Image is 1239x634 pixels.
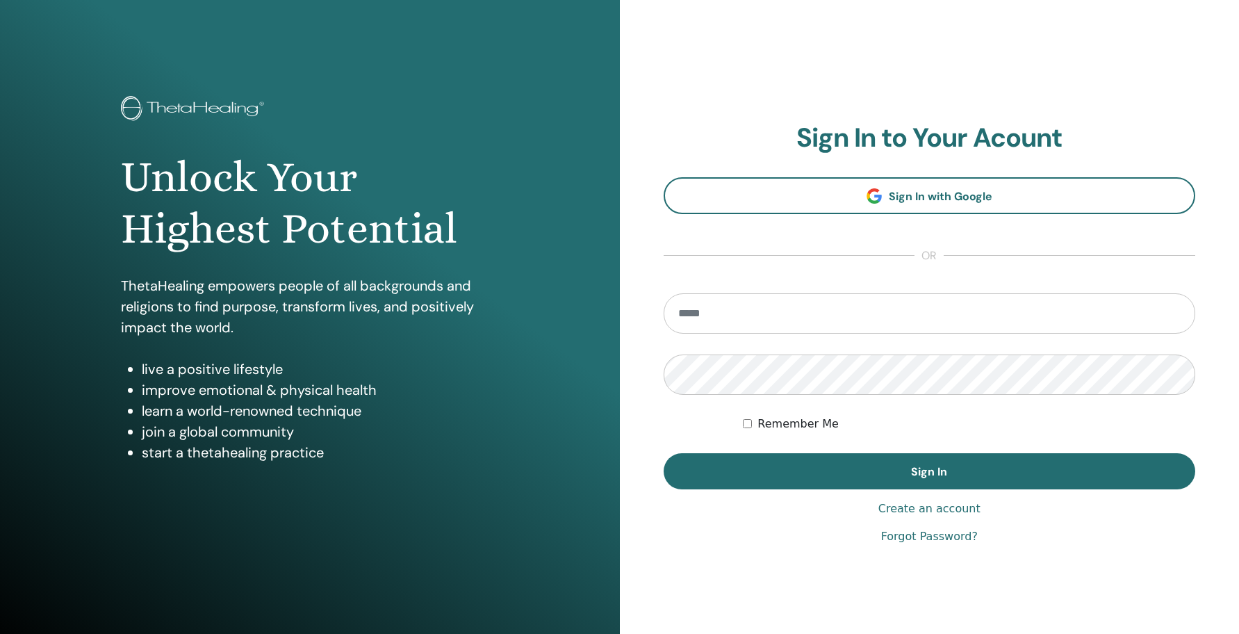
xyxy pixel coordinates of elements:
[142,359,499,380] li: live a positive lifestyle
[142,421,499,442] li: join a global community
[914,247,944,264] span: or
[142,380,499,400] li: improve emotional & physical health
[664,453,1196,489] button: Sign In
[664,122,1196,154] h2: Sign In to Your Acount
[121,275,499,338] p: ThetaHealing empowers people of all backgrounds and religions to find purpose, transform lives, a...
[121,152,499,255] h1: Unlock Your Highest Potential
[881,528,978,545] a: Forgot Password?
[878,501,980,517] a: Create an account
[757,416,839,432] label: Remember Me
[889,189,992,204] span: Sign In with Google
[664,177,1196,214] a: Sign In with Google
[911,464,947,479] span: Sign In
[142,400,499,421] li: learn a world-renowned technique
[142,442,499,463] li: start a thetahealing practice
[743,416,1195,432] div: Keep me authenticated indefinitely or until I manually logout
